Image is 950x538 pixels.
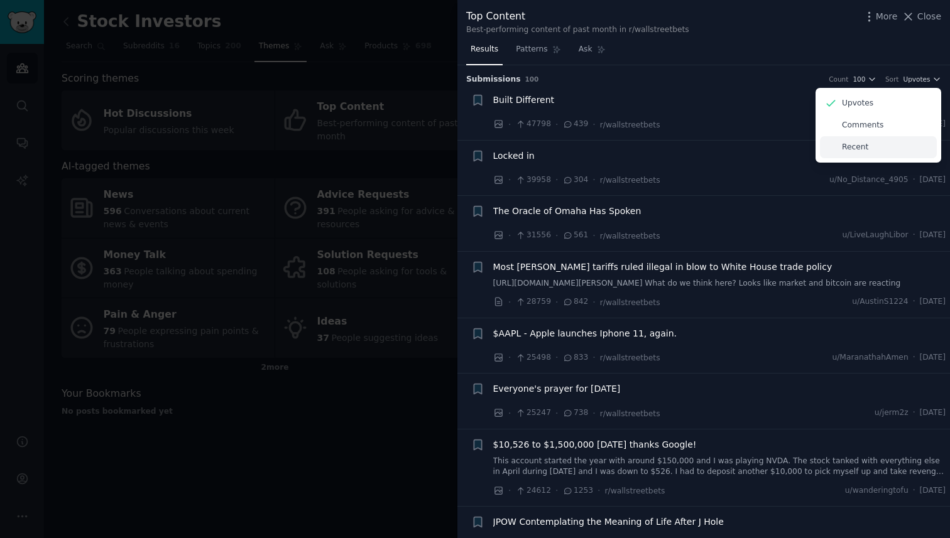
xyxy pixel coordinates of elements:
span: 833 [562,352,588,363]
span: · [592,351,595,364]
span: u/No_Distance_4905 [829,175,909,186]
span: [DATE] [920,485,946,497]
span: 304 [562,175,588,186]
a: [URL][DOMAIN_NAME][PERSON_NAME] What do we think here? Looks like market and bitcoin are reacting [493,278,946,289]
span: 31556 [515,230,550,241]
span: [DATE] [920,230,946,241]
span: · [508,351,511,364]
span: · [592,296,595,309]
span: 1253 [562,485,593,497]
span: u/AustinS1224 [852,296,908,308]
span: · [592,118,595,131]
div: Count [829,75,848,83]
span: [DATE] [920,296,946,308]
span: · [913,407,915,419]
span: 738 [562,407,588,419]
span: · [555,484,558,497]
a: Most [PERSON_NAME] tariffs ruled illegal in blow to White House trade policy [493,261,833,274]
span: · [508,296,511,309]
span: · [555,296,558,309]
span: 25498 [515,352,550,363]
span: · [508,118,511,131]
a: Locked in [493,149,535,163]
span: · [555,118,558,131]
a: Ask [574,40,610,65]
span: 100 [525,75,539,83]
div: Sort [885,75,899,83]
span: · [913,352,915,363]
span: · [592,407,595,420]
span: r/wallstreetbets [600,121,660,129]
span: [DATE] [920,175,946,186]
span: 39958 [515,175,550,186]
a: Patterns [511,40,565,65]
span: · [508,173,511,186]
span: · [508,407,511,420]
span: u/MaranathahAmen [832,352,908,363]
p: Upvotes [842,98,873,109]
span: · [508,484,511,497]
span: · [913,175,915,186]
span: · [508,229,511,242]
a: Everyone's prayer for [DATE] [493,382,621,395]
a: This account started the year with around $150,000 and I was playing NVDA. The stock tanked with ... [493,456,946,478]
a: $10,526 to $1,500,000 [DATE] thanks Google! [493,438,697,451]
span: · [592,173,595,186]
span: · [913,230,915,241]
span: r/wallstreetbets [600,232,660,240]
span: · [598,484,600,497]
span: r/wallstreetbets [600,353,660,362]
span: u/jerm2z [875,407,909,419]
button: Upvotes [903,75,941,83]
span: 25247 [515,407,550,419]
span: u/wanderingtofu [845,485,909,497]
button: More [863,10,898,23]
span: · [555,351,558,364]
span: Results [471,44,498,55]
span: · [913,296,915,308]
span: Upvotes [903,75,930,83]
span: [DATE] [920,352,946,363]
span: 842 [562,296,588,308]
a: Results [466,40,503,65]
span: 24612 [515,485,550,497]
span: More [876,10,898,23]
button: Close [902,10,941,23]
span: r/wallstreetbets [600,298,660,307]
a: $AAPL - Apple launches Iphone 11, again. [493,327,677,340]
span: Ask [579,44,592,55]
div: Best-performing content of past month in r/wallstreetbets [466,24,689,36]
button: 100 [853,75,876,83]
span: r/wallstreetbets [600,176,660,185]
span: u/LiveLaughLibor [843,230,909,241]
p: Comments [842,120,883,131]
span: Submission s [466,74,521,85]
span: 561 [562,230,588,241]
span: r/wallstreetbets [600,409,660,418]
span: 47798 [515,119,550,130]
span: · [555,407,558,420]
p: Recent [842,142,868,153]
span: · [913,485,915,497]
span: [DATE] [920,407,946,419]
span: r/wallstreetbets [605,487,665,495]
a: The Oracle of Omaha Has Spoken [493,205,642,218]
div: Top Content [466,9,689,24]
span: 439 [562,119,588,130]
span: Patterns [516,44,547,55]
a: Built Different [493,94,555,107]
span: 28759 [515,296,550,308]
span: · [555,229,558,242]
a: JPOW Contemplating the Meaning of Life After J Hole [493,515,724,529]
span: · [592,229,595,242]
span: Close [917,10,941,23]
span: · [555,173,558,186]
